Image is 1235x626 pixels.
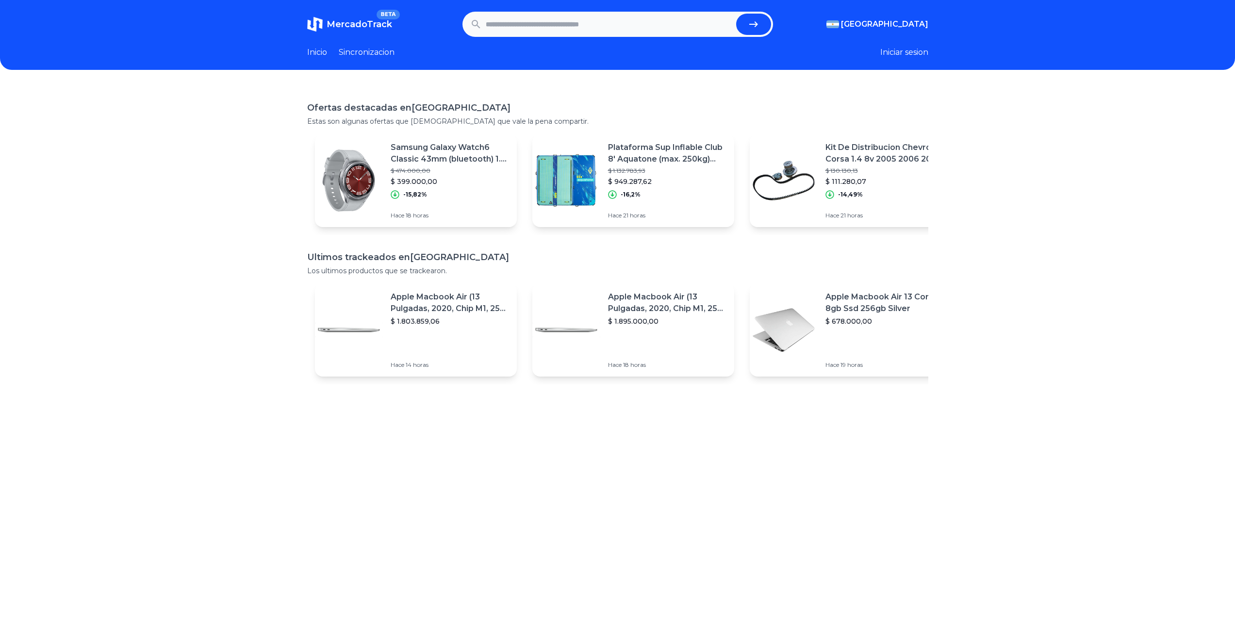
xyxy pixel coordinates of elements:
[315,283,517,377] a: Featured imageApple Macbook Air (13 Pulgadas, 2020, Chip M1, 256 Gb De Ssd, 8 Gb De Ram) - Plata$...
[391,316,509,326] p: $ 1.803.859,06
[826,18,928,30] button: [GEOGRAPHIC_DATA]
[825,167,944,175] p: $ 130.130,13
[307,16,392,32] a: MercadoTrackBETA
[841,18,928,30] span: [GEOGRAPHIC_DATA]
[377,10,399,19] span: BETA
[825,316,944,326] p: $ 678.000,00
[825,291,944,314] p: Apple Macbook Air 13 Core I5 8gb Ssd 256gb Silver
[307,101,928,115] h1: Ofertas destacadas en [GEOGRAPHIC_DATA]
[391,167,509,175] p: $ 474.000,00
[315,147,383,214] img: Featured image
[403,191,427,198] p: -15,82%
[838,191,863,198] p: -14,49%
[532,147,600,214] img: Featured image
[608,291,726,314] p: Apple Macbook Air (13 Pulgadas, 2020, Chip M1, 256 Gb De Ssd, 8 Gb De Ram) - Plata
[750,147,818,214] img: Featured image
[307,266,928,276] p: Los ultimos productos que se trackearon.
[391,142,509,165] p: Samsung Galaxy Watch6 Classic 43mm (bluetooth) 1.4 Silver
[608,142,726,165] p: Plataforma Sup Inflable Club 8' Aquatone (max. 250kg) Nuevo
[307,47,327,58] a: Inicio
[825,212,944,219] p: Hace 21 horas
[825,361,944,369] p: Hace 19 horas
[532,134,734,227] a: Featured imagePlataforma Sup Inflable Club 8' Aquatone (max. 250kg) Nuevo$ 1.132.783,93$ 949.287,...
[391,291,509,314] p: Apple Macbook Air (13 Pulgadas, 2020, Chip M1, 256 Gb De Ssd, 8 Gb De Ram) - Plata
[608,361,726,369] p: Hace 18 horas
[327,19,392,30] span: MercadoTrack
[532,296,600,364] img: Featured image
[608,167,726,175] p: $ 1.132.783,93
[307,16,323,32] img: MercadoTrack
[608,212,726,219] p: Hace 21 horas
[307,116,928,126] p: Estas son algunas ofertas que [DEMOGRAPHIC_DATA] que vale la pena compartir.
[315,296,383,364] img: Featured image
[880,47,928,58] button: Iniciar sesion
[825,177,944,186] p: $ 111.280,07
[608,316,726,326] p: $ 1.895.000,00
[391,177,509,186] p: $ 399.000,00
[750,296,818,364] img: Featured image
[826,20,839,28] img: Argentina
[391,361,509,369] p: Hace 14 horas
[315,134,517,227] a: Featured imageSamsung Galaxy Watch6 Classic 43mm (bluetooth) 1.4 Silver$ 474.000,00$ 399.000,00-1...
[307,250,928,264] h1: Ultimos trackeados en [GEOGRAPHIC_DATA]
[339,47,395,58] a: Sincronizacion
[532,283,734,377] a: Featured imageApple Macbook Air (13 Pulgadas, 2020, Chip M1, 256 Gb De Ssd, 8 Gb De Ram) - Plata$...
[750,134,952,227] a: Featured imageKit De Distribucion Chevrolet Corsa 1.4 8v 2005 2006 2007$ 130.130,13$ 111.280,07-1...
[608,177,726,186] p: $ 949.287,62
[825,142,944,165] p: Kit De Distribucion Chevrolet Corsa 1.4 8v 2005 2006 2007
[750,283,952,377] a: Featured imageApple Macbook Air 13 Core I5 8gb Ssd 256gb Silver$ 678.000,00Hace 19 horas
[621,191,641,198] p: -16,2%
[391,212,509,219] p: Hace 18 horas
